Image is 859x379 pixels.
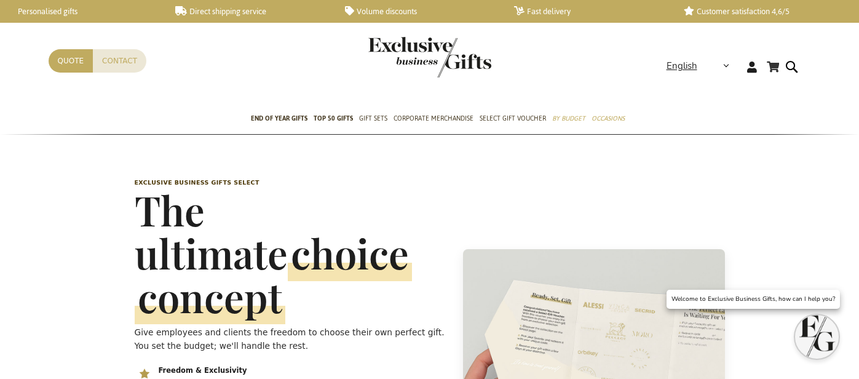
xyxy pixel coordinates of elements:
span: Select Gift Voucher [480,112,546,125]
p: Give employees and clients the freedom to choose their own perfect gift. You set the budget; we'l... [135,325,449,353]
span: Gift Sets [359,112,387,125]
a: By Budget [552,104,585,135]
h3: Freedom & Exclusivity [159,366,448,376]
a: Select Gift Voucher [480,104,546,135]
a: Quote [49,49,93,73]
p: Exclusive Business Gifts Select [135,178,449,187]
span: Occasions [592,112,625,125]
span: Corporate Merchandise [394,112,473,125]
a: store logo [368,37,430,78]
span: End of year gifts [251,112,307,125]
a: Contact [93,49,146,73]
span: choice concept [135,226,412,324]
a: TOP 50 Gifts [314,104,353,135]
span: By Budget [552,112,585,125]
a: Fast delivery [514,6,663,17]
a: Volume discounts [345,6,494,17]
h1: The ultimate [135,188,449,318]
span: TOP 50 Gifts [314,112,353,125]
a: Corporate Merchandise [394,104,473,135]
a: End of year gifts [251,104,307,135]
a: Occasions [592,104,625,135]
a: Personalised gifts [6,6,156,17]
a: Customer satisfaction 4,6/5 [684,6,833,17]
a: Gift Sets [359,104,387,135]
span: English [667,59,697,73]
a: Direct shipping service [175,6,325,17]
img: Exclusive Business gifts logo [368,37,491,78]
